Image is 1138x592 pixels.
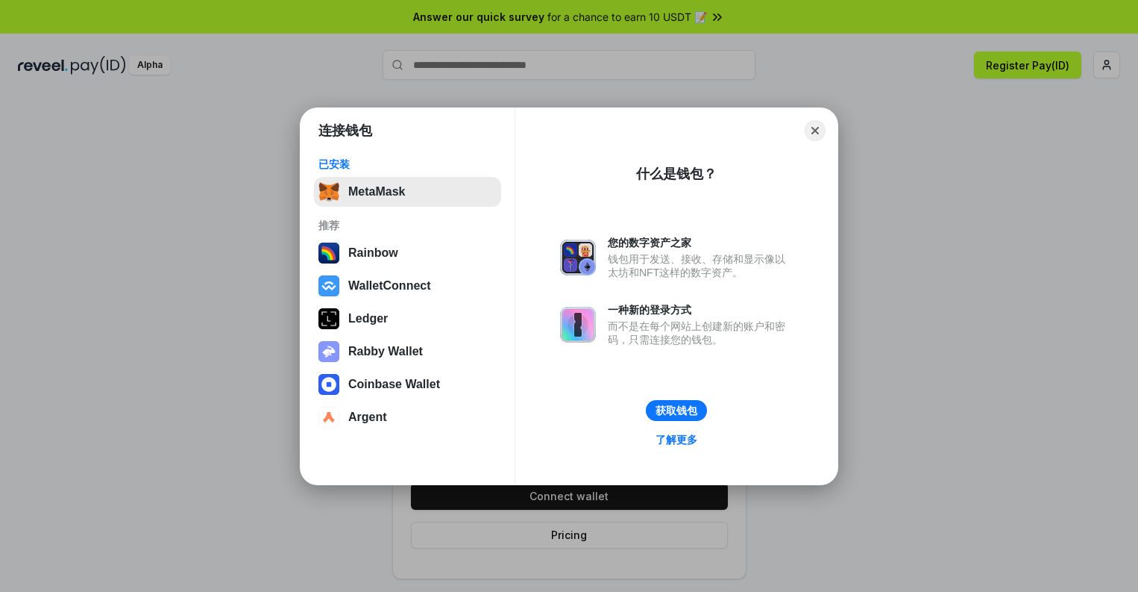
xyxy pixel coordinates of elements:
button: Rabby Wallet [314,337,501,367]
button: 获取钱包 [646,400,707,421]
button: Close [805,120,826,141]
div: 了解更多 [656,433,697,446]
div: Rainbow [348,246,398,260]
img: svg+xml,%3Csvg%20width%3D%22120%22%20height%3D%22120%22%20viewBox%3D%220%200%20120%20120%22%20fil... [318,243,339,264]
div: Ledger [348,312,388,325]
h1: 连接钱包 [318,122,372,140]
button: Argent [314,402,501,432]
div: 已安装 [318,158,497,171]
div: Coinbase Wallet [348,378,440,391]
img: svg+xml,%3Csvg%20width%3D%2228%22%20height%3D%2228%22%20viewBox%3D%220%200%2028%2028%22%20fill%3D... [318,407,339,428]
button: WalletConnect [314,271,501,301]
div: 一种新的登录方式 [608,303,793,317]
div: WalletConnect [348,279,431,293]
div: Argent [348,411,387,424]
div: 您的数字资产之家 [608,236,793,249]
div: Rabby Wallet [348,345,423,358]
div: 钱包用于发送、接收、存储和显示像以太坊和NFT这样的数字资产。 [608,252,793,279]
img: svg+xml,%3Csvg%20xmlns%3D%22http%3A%2F%2Fwww.w3.org%2F2000%2Fsvg%22%20fill%3D%22none%22%20viewBox... [560,240,596,275]
img: svg+xml,%3Csvg%20xmlns%3D%22http%3A%2F%2Fwww.w3.org%2F2000%2Fsvg%22%20width%3D%2228%22%20height%3... [318,308,339,329]
div: 什么是钱包？ [636,165,717,183]
img: svg+xml,%3Csvg%20width%3D%2228%22%20height%3D%2228%22%20viewBox%3D%220%200%2028%2028%22%20fill%3D... [318,275,339,296]
button: MetaMask [314,177,501,207]
img: svg+xml,%3Csvg%20xmlns%3D%22http%3A%2F%2Fwww.w3.org%2F2000%2Fsvg%22%20fill%3D%22none%22%20viewBox... [318,341,339,362]
div: 而不是在每个网站上创建新的账户和密码，只需连接您的钱包。 [608,320,793,346]
a: 了解更多 [647,430,706,449]
button: Rainbow [314,238,501,268]
img: svg+xml,%3Csvg%20width%3D%2228%22%20height%3D%2228%22%20viewBox%3D%220%200%2028%2028%22%20fill%3D... [318,374,339,395]
button: Coinbase Wallet [314,370,501,399]
button: Ledger [314,304,501,334]
div: MetaMask [348,185,405,199]
img: svg+xml,%3Csvg%20fill%3D%22none%22%20height%3D%2233%22%20viewBox%3D%220%200%2035%2033%22%20width%... [318,181,339,202]
div: 获取钱包 [656,404,697,417]
img: svg+xml,%3Csvg%20xmlns%3D%22http%3A%2F%2Fwww.w3.org%2F2000%2Fsvg%22%20fill%3D%22none%22%20viewBox... [560,307,596,343]
div: 推荐 [318,219,497,232]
